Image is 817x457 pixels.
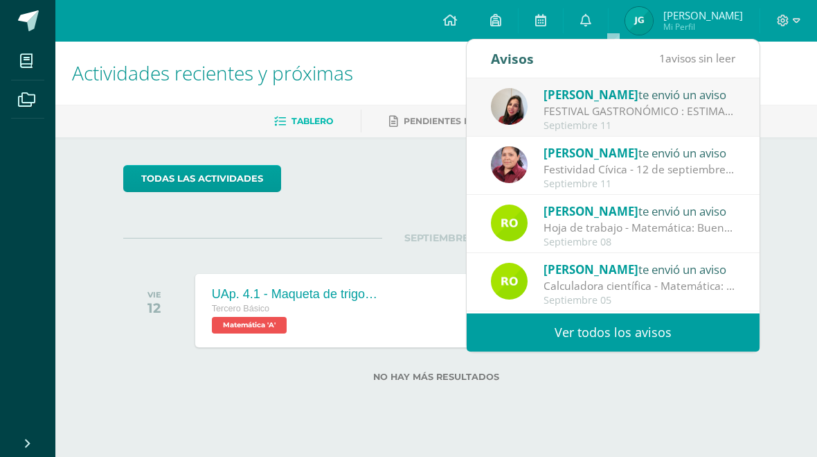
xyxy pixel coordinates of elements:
img: 8012678d50ceae5304f6543d3d2a5096.png [625,7,653,35]
span: Tablero [291,116,333,126]
div: te envió un aviso [544,144,736,162]
div: FESTIVAL GASTRONÓMICO : ESTIMADOS ALUMNOS, POR FAVOR LEER LA SIGUIENTE INFORMACIÓN ¡TODO SALDRÁ B... [544,103,736,119]
a: Ver todos los avisos [467,313,760,352]
div: Septiembre 11 [544,178,736,190]
a: Pendientes de entrega [389,110,522,132]
div: Hoja de trabajo - Matemática: Buenos días, bendiciones para usted y familia. Hoy entregué la hoja... [544,220,736,236]
span: SEPTIEMBRE [382,232,491,244]
span: Matemática 'A' [212,317,287,334]
div: Festividad Cívica - 12 de septiembre: Buen día estimadas familias. Comparto información de requer... [544,162,736,178]
div: UAp. 4.1 - Maqueta de trigonometría [212,287,378,302]
span: [PERSON_NAME] [544,87,638,103]
span: Pendientes de entrega [404,116,522,126]
div: Septiembre 11 [544,120,736,132]
div: te envió un aviso [544,85,736,103]
div: Septiembre 08 [544,236,736,248]
span: 1 [659,51,665,66]
div: 12 [147,300,161,316]
span: avisos sin leer [659,51,735,66]
a: todas las Actividades [123,165,281,192]
img: ca38207ff64f461ec141487f36af9fbf.png [491,146,528,183]
img: 53ebae3843709d0b88523289b497d643.png [491,263,528,300]
span: [PERSON_NAME] [544,145,638,161]
span: [PERSON_NAME] [544,203,638,219]
span: Actividades recientes y próximas [72,60,353,86]
span: [PERSON_NAME] [544,261,638,277]
span: Tercero Básico [212,304,269,313]
div: Calculadora científica - Matemática: Buenos días, bendiciones para usted y familia. Solicito su a... [544,278,736,294]
div: Avisos [491,40,534,78]
div: te envió un aviso [544,260,736,278]
div: Septiembre 05 [544,295,736,307]
div: te envió un aviso [544,202,736,220]
span: [PERSON_NAME] [663,8,743,22]
img: 53ebae3843709d0b88523289b497d643.png [491,205,528,241]
div: VIE [147,290,161,300]
img: 82fee4d3dc6a1592674ec48585172ce7.png [491,88,528,125]
span: Mi Perfil [663,21,743,33]
a: Tablero [274,110,333,132]
label: No hay más resultados [123,372,750,382]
